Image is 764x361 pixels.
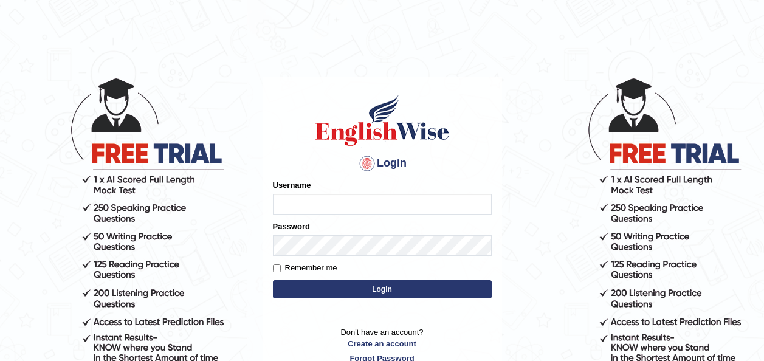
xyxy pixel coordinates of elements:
label: Remember me [273,262,337,274]
img: Logo of English Wise sign in for intelligent practice with AI [313,93,452,148]
a: Create an account [273,338,492,349]
input: Remember me [273,264,281,272]
label: Password [273,221,310,232]
label: Username [273,179,311,191]
h4: Login [273,154,492,173]
button: Login [273,280,492,298]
